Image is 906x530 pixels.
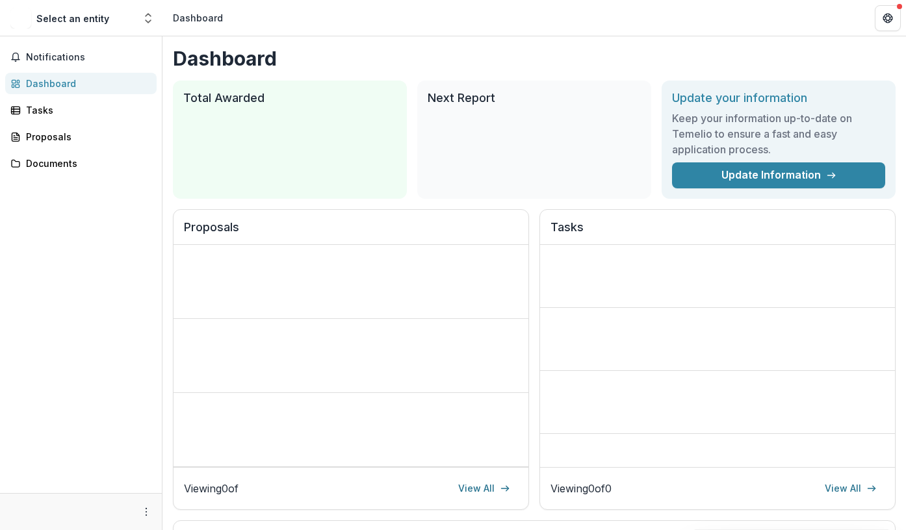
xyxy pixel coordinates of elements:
div: Tasks [26,103,146,117]
div: Documents [26,157,146,170]
button: Open entity switcher [139,5,157,31]
a: View All [450,478,518,499]
button: More [138,504,154,520]
span: Notifications [26,52,151,63]
a: Update Information [672,162,885,188]
nav: breadcrumb [168,8,228,27]
img: Select an entity [10,8,31,29]
a: View All [817,478,885,499]
h2: Total Awarded [183,91,396,105]
h2: Update your information [672,91,885,105]
a: Proposals [5,126,157,147]
h2: Proposals [184,220,518,245]
h1: Dashboard [173,47,896,70]
h2: Next Report [428,91,641,105]
button: Get Help [875,5,901,31]
p: Viewing 0 of 0 [550,481,612,496]
div: Select an entity [36,12,109,25]
p: Viewing 0 of [184,481,239,496]
button: Notifications [5,47,157,68]
div: Dashboard [26,77,146,90]
h2: Tasks [550,220,885,245]
a: Tasks [5,99,157,121]
a: Documents [5,153,157,174]
h3: Keep your information up-to-date on Temelio to ensure a fast and easy application process. [672,110,885,157]
div: Dashboard [173,11,223,25]
div: Proposals [26,130,146,144]
a: Dashboard [5,73,157,94]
